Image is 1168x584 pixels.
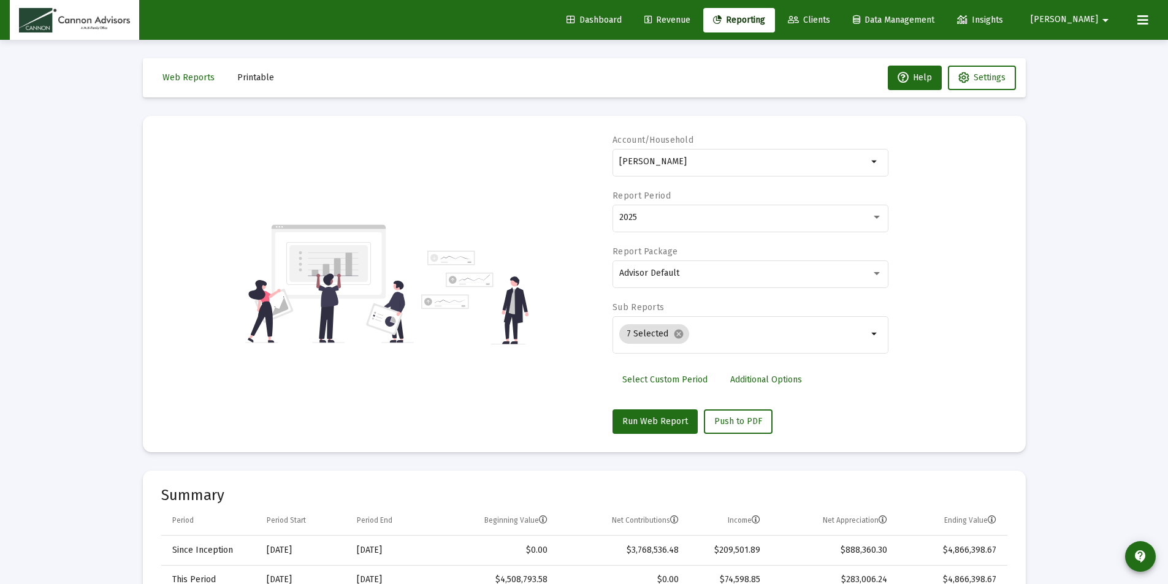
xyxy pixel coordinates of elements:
[704,409,773,434] button: Push to PDF
[788,15,830,25] span: Clients
[944,515,996,525] div: Ending Value
[619,268,679,278] span: Advisor Default
[948,66,1016,90] button: Settings
[619,212,637,222] span: 2025
[703,8,775,32] a: Reporting
[947,8,1013,32] a: Insights
[619,324,689,344] mat-chip: 7 Selected
[161,489,1007,501] mat-card-title: Summary
[974,72,1006,83] span: Settings
[843,8,944,32] a: Data Management
[162,72,215,83] span: Web Reports
[713,15,765,25] span: Reporting
[687,506,769,536] td: Column Income
[853,15,934,25] span: Data Management
[1016,7,1128,32] button: [PERSON_NAME]
[888,66,942,90] button: Help
[644,15,690,25] span: Revenue
[898,72,932,83] span: Help
[19,8,130,32] img: Dashboard
[1031,15,1098,25] span: [PERSON_NAME]
[267,515,306,525] div: Period Start
[1098,8,1113,32] mat-icon: arrow_drop_down
[635,8,700,32] a: Revenue
[557,8,632,32] a: Dashboard
[896,536,1007,565] td: $4,866,398.67
[161,536,258,565] td: Since Inception
[868,327,882,341] mat-icon: arrow_drop_down
[172,515,194,525] div: Period
[613,409,698,434] button: Run Web Report
[823,515,887,525] div: Net Appreciation
[622,416,688,427] span: Run Web Report
[730,374,802,385] span: Additional Options
[1133,549,1148,564] mat-icon: contact_support
[619,157,868,167] input: Search or select an account or household
[556,506,687,536] td: Column Net Contributions
[769,506,896,536] td: Column Net Appreciation
[484,515,548,525] div: Beginning Value
[613,302,664,313] label: Sub Reports
[237,72,274,83] span: Printable
[556,536,687,565] td: $3,768,536.48
[357,544,425,556] div: [DATE]
[567,15,622,25] span: Dashboard
[258,506,348,536] td: Column Period Start
[778,8,840,32] a: Clients
[868,154,882,169] mat-icon: arrow_drop_down
[896,506,1007,536] td: Column Ending Value
[433,506,556,536] td: Column Beginning Value
[227,66,284,90] button: Printable
[245,223,414,344] img: reporting
[957,15,1003,25] span: Insights
[619,322,868,346] mat-chip-list: Selection
[728,515,760,525] div: Income
[613,135,693,145] label: Account/Household
[714,416,762,427] span: Push to PDF
[613,191,671,201] label: Report Period
[357,515,392,525] div: Period End
[433,536,556,565] td: $0.00
[687,536,769,565] td: $209,501.89
[348,506,433,536] td: Column Period End
[153,66,224,90] button: Web Reports
[613,246,678,257] label: Report Package
[769,536,896,565] td: $888,360.30
[161,506,258,536] td: Column Period
[673,328,684,339] mat-icon: cancel
[622,374,708,385] span: Select Custom Period
[421,251,529,344] img: reporting-alt
[267,544,340,556] div: [DATE]
[612,515,679,525] div: Net Contributions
